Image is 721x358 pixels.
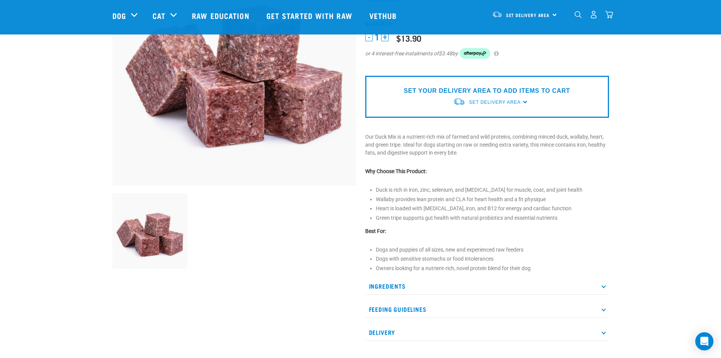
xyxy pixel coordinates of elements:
p: Feeding Guidelines [365,301,609,318]
p: Dogs with sensitive stomachs or food intolerances [376,255,609,263]
img: user.png [590,11,598,19]
a: Dog [112,10,126,21]
li: Heart is loaded with [MEDICAL_DATA], iron, and B12 for energy and cardiac function [376,205,609,213]
a: Vethub [362,0,406,31]
a: Get started with Raw [259,0,362,31]
strong: Why Choose This Product: [365,168,427,174]
img: ?1041 RE Lamb Mix 01 [112,193,188,269]
p: Our Duck Mix is a nutrient-rich mix of farmed and wild proteins, combining minced duck, wallaby, ... [365,133,609,157]
span: Set Delivery Area [506,14,550,17]
p: Dogs and puppies of all sizes, new and experienced raw feeders [376,246,609,254]
a: Raw Education [184,0,259,31]
img: van-moving.png [492,11,502,18]
button: - [365,34,373,41]
img: van-moving.png [453,98,465,106]
p: Delivery [365,324,609,341]
button: + [381,34,389,41]
p: Owners looking for a nutrient-rich, novel protein blend for their dog [376,264,609,272]
div: $13.90 [396,33,421,43]
li: Green tripe supports gut health with natural probiotics and essential nutrients [376,214,609,222]
a: Cat [153,10,165,21]
img: home-icon@2x.png [605,11,613,19]
img: Afterpay [460,48,490,59]
img: home-icon-1@2x.png [575,11,582,18]
p: Ingredients [365,278,609,295]
div: or 4 interest-free instalments of by [365,48,609,59]
span: $3.48 [439,50,452,58]
div: Open Intercom Messenger [695,332,713,350]
li: Duck is rich in iron, zinc, selenium, and [MEDICAL_DATA] for muscle, coat, and joint health [376,186,609,194]
li: Wallaby provides lean protein and CLA for heart health and a fit physique [376,195,609,203]
span: Set Delivery Area [469,100,520,105]
strong: Best For: [365,228,386,234]
span: 1 [375,33,379,41]
p: SET YOUR DELIVERY AREA TO ADD ITEMS TO CART [404,86,570,95]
